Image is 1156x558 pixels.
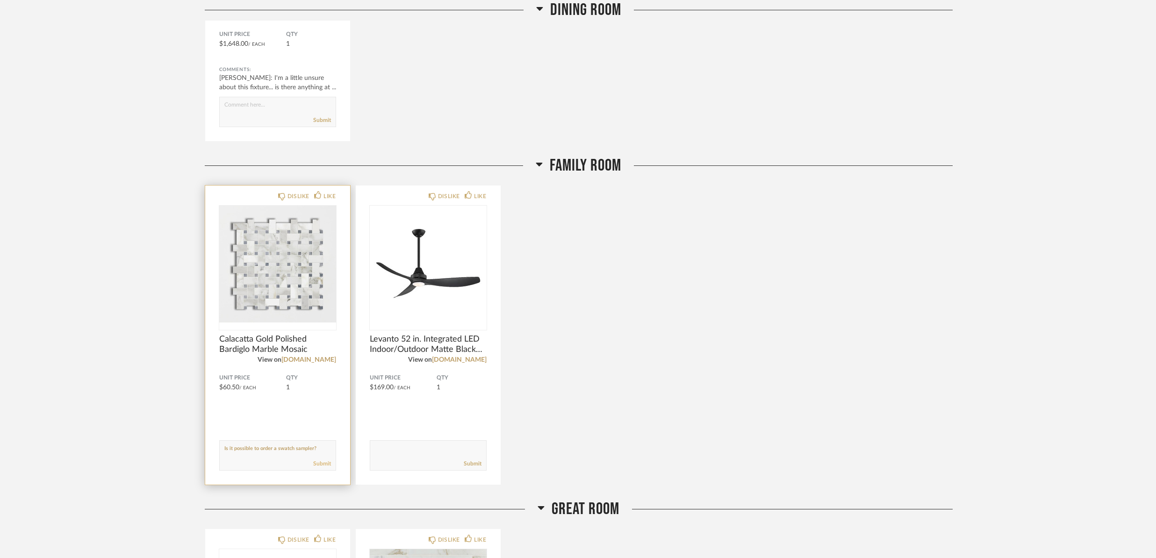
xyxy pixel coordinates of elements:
[438,192,460,201] div: DISLIKE
[437,384,440,391] span: 1
[552,499,619,519] span: Great Room
[464,460,481,468] a: Submit
[219,334,336,355] span: Calacatta Gold Polished Bardiglo Marble Mosaic
[370,206,487,322] div: 0
[323,535,336,544] div: LIKE
[219,384,239,391] span: $60.50
[323,192,336,201] div: LIKE
[239,386,256,390] span: / Each
[287,192,309,201] div: DISLIKE
[408,357,432,363] span: View on
[438,535,460,544] div: DISLIKE
[281,357,336,363] a: [DOMAIN_NAME]
[219,31,286,38] span: Unit Price
[258,357,281,363] span: View on
[370,206,487,322] img: undefined
[219,374,286,382] span: Unit Price
[474,192,486,201] div: LIKE
[286,384,290,391] span: 1
[313,460,331,468] a: Submit
[248,42,265,47] span: / Each
[370,374,437,382] span: Unit Price
[432,357,487,363] a: [DOMAIN_NAME]
[437,374,487,382] span: QTY
[286,374,336,382] span: QTY
[219,65,336,74] div: Comments:
[286,31,336,38] span: QTY
[370,384,394,391] span: $169.00
[370,334,487,355] span: Levanto 52 in. Integrated LED Indoor/Outdoor Matte Black Ceiling Fan with Light Kit and Remote Co...
[474,535,486,544] div: LIKE
[219,206,336,322] img: undefined
[219,73,336,92] div: [PERSON_NAME]: I'm a little unsure about this fixture... is there anything at ...
[313,116,331,124] a: Submit
[286,41,290,47] span: 1
[550,156,621,176] span: Family Room
[287,535,309,544] div: DISLIKE
[394,386,410,390] span: / Each
[219,41,248,47] span: $1,648.00
[219,206,336,322] div: 0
